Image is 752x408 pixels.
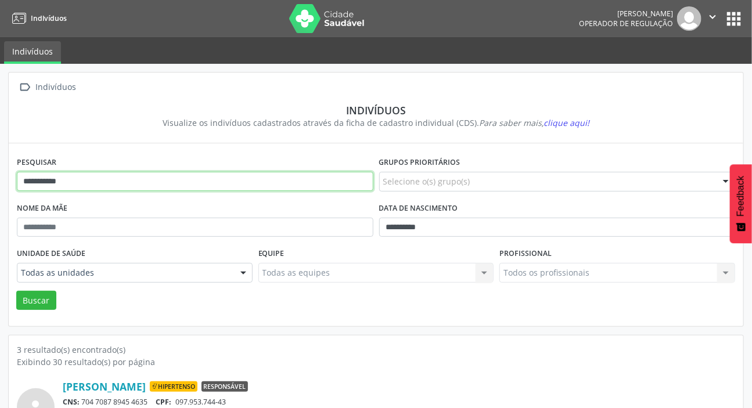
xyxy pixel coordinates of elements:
span: Todas as unidades [21,267,229,279]
label: Profissional [499,245,552,263]
label: Unidade de saúde [17,245,85,263]
span: 097.953.744-43 [175,397,226,407]
label: Grupos prioritários [379,154,460,172]
div: Indivíduos [25,104,727,117]
i:  [17,79,34,96]
span: Hipertenso [150,381,197,392]
a: Indivíduos [8,9,67,28]
span: clique aqui! [544,117,589,128]
i:  [706,10,719,23]
span: CPF: [156,397,172,407]
div: 704 7087 8945 4635 [63,397,735,407]
button: apps [724,9,744,29]
i: Para saber mais, [479,117,589,128]
a: [PERSON_NAME] [63,380,146,393]
span: Selecione o(s) grupo(s) [383,175,470,187]
span: Operador de regulação [579,19,673,28]
div: Indivíduos [34,79,78,96]
button: Buscar [16,291,56,310]
img: img [677,6,701,31]
span: CNS: [63,397,80,407]
span: Indivíduos [31,13,67,23]
label: Pesquisar [17,154,56,172]
a: Indivíduos [4,41,61,64]
span: Responsável [202,381,248,392]
div: 3 resultado(s) encontrado(s) [17,344,735,356]
label: Equipe [258,245,285,263]
div: [PERSON_NAME] [579,9,673,19]
div: Visualize os indivíduos cadastrados através da ficha de cadastro individual (CDS). [25,117,727,129]
button: Feedback - Mostrar pesquisa [730,164,752,243]
span: Feedback [736,176,746,216]
label: Data de nascimento [379,200,458,218]
label: Nome da mãe [17,200,67,218]
div: Exibindo 30 resultado(s) por página [17,356,735,368]
button:  [701,6,724,31]
a:  Indivíduos [17,79,78,96]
